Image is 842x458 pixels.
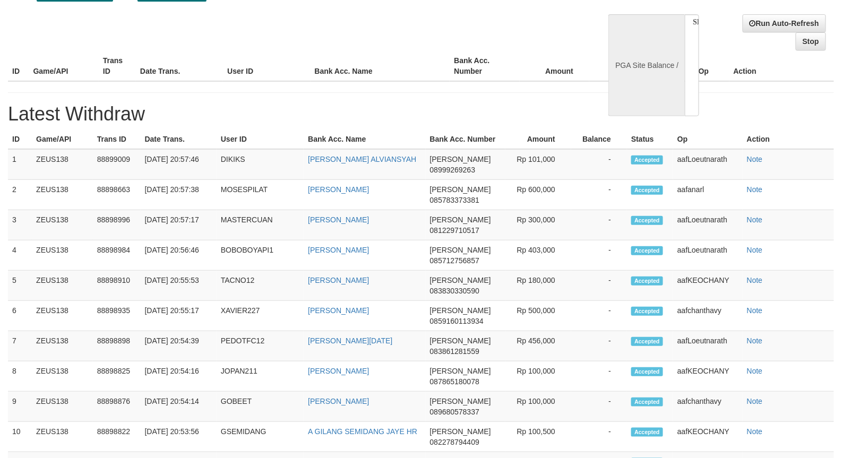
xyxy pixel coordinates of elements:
td: aafKEOCHANY [673,271,743,301]
td: 1 [8,149,32,180]
td: Rp 100,500 [505,422,571,452]
td: ZEUS138 [32,301,93,331]
th: Balance [571,129,627,149]
a: Note [747,397,763,405]
span: 089680578337 [430,408,479,416]
span: Accepted [631,367,663,376]
td: MASTERCUAN [217,210,304,240]
th: ID [8,51,29,81]
span: [PERSON_NAME] [430,276,491,284]
td: - [571,149,627,180]
td: TACNO12 [217,271,304,301]
td: 88898996 [93,210,141,240]
span: 085783373381 [430,196,479,204]
th: Date Trans. [141,129,217,149]
a: [PERSON_NAME] [308,306,369,315]
span: 081229710517 [430,226,479,235]
td: 8 [8,361,32,392]
span: 087865180078 [430,377,479,386]
span: 083861281559 [430,347,479,356]
h1: Latest Withdraw [8,103,834,125]
a: Note [747,215,763,224]
a: [PERSON_NAME] ALVIANSYAH [308,155,416,163]
td: aafKEOCHANY [673,361,743,392]
td: aafLoeutnarath [673,331,743,361]
td: [DATE] 20:57:38 [141,180,217,210]
a: Stop [796,32,826,50]
td: GOBEET [217,392,304,422]
span: Accepted [631,397,663,407]
td: DIKIKS [217,149,304,180]
span: 08999269263 [430,166,476,174]
span: 085712756857 [430,256,479,265]
th: Amount [505,129,571,149]
td: aafLoeutnarath [673,210,743,240]
th: Bank Acc. Number [426,129,505,149]
span: [PERSON_NAME] [430,185,491,194]
td: 88898825 [93,361,141,392]
td: 88898663 [93,180,141,210]
td: 88898935 [93,301,141,331]
a: [PERSON_NAME] [308,185,369,194]
td: 5 [8,271,32,301]
td: PEDOTFC12 [217,331,304,361]
span: 0859160113934 [430,317,484,325]
td: [DATE] 20:53:56 [141,422,217,452]
td: aafLoeutnarath [673,149,743,180]
td: GSEMIDANG [217,422,304,452]
td: 10 [8,422,32,452]
td: Rp 600,000 [505,180,571,210]
td: - [571,240,627,271]
th: Trans ID [93,129,141,149]
a: Note [747,185,763,194]
span: [PERSON_NAME] [430,215,491,224]
a: Run Auto-Refresh [743,14,826,32]
td: - [571,210,627,240]
td: aafKEOCHANY [673,422,743,452]
td: BOBOBOYAPI1 [217,240,304,271]
td: Rp 180,000 [505,271,571,301]
td: 88898822 [93,422,141,452]
a: Note [747,155,763,163]
td: Rp 100,000 [505,361,571,392]
td: 88898984 [93,240,141,271]
a: Note [747,306,763,315]
td: ZEUS138 [32,180,93,210]
td: ZEUS138 [32,361,93,392]
td: aafchanthavy [673,392,743,422]
span: Accepted [631,428,663,437]
td: 6 [8,301,32,331]
td: [DATE] 20:54:16 [141,361,217,392]
th: Action [729,51,834,81]
td: Rp 500,000 [505,301,571,331]
th: Trans ID [99,51,136,81]
td: aafanarl [673,180,743,210]
td: [DATE] 20:57:17 [141,210,217,240]
a: [PERSON_NAME][DATE] [308,336,392,345]
td: [DATE] 20:54:14 [141,392,217,422]
td: ZEUS138 [32,271,93,301]
th: User ID [217,129,304,149]
span: [PERSON_NAME] [430,306,491,315]
a: [PERSON_NAME] [308,367,369,375]
td: Rp 403,000 [505,240,571,271]
td: MOSESPILAT [217,180,304,210]
td: ZEUS138 [32,392,93,422]
span: [PERSON_NAME] [430,246,491,254]
span: Accepted [631,246,663,255]
td: JOPAN211 [217,361,304,392]
td: - [571,180,627,210]
td: XAVIER227 [217,301,304,331]
td: ZEUS138 [32,210,93,240]
th: Bank Acc. Name [311,51,450,81]
th: Action [743,129,834,149]
span: 083830330590 [430,287,479,295]
span: [PERSON_NAME] [430,336,491,345]
span: 082278794409 [430,438,479,446]
span: Accepted [631,337,663,346]
td: ZEUS138 [32,422,93,452]
a: Note [747,427,763,436]
a: [PERSON_NAME] [308,276,369,284]
td: 88898876 [93,392,141,422]
td: Rp 456,000 [505,331,571,361]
